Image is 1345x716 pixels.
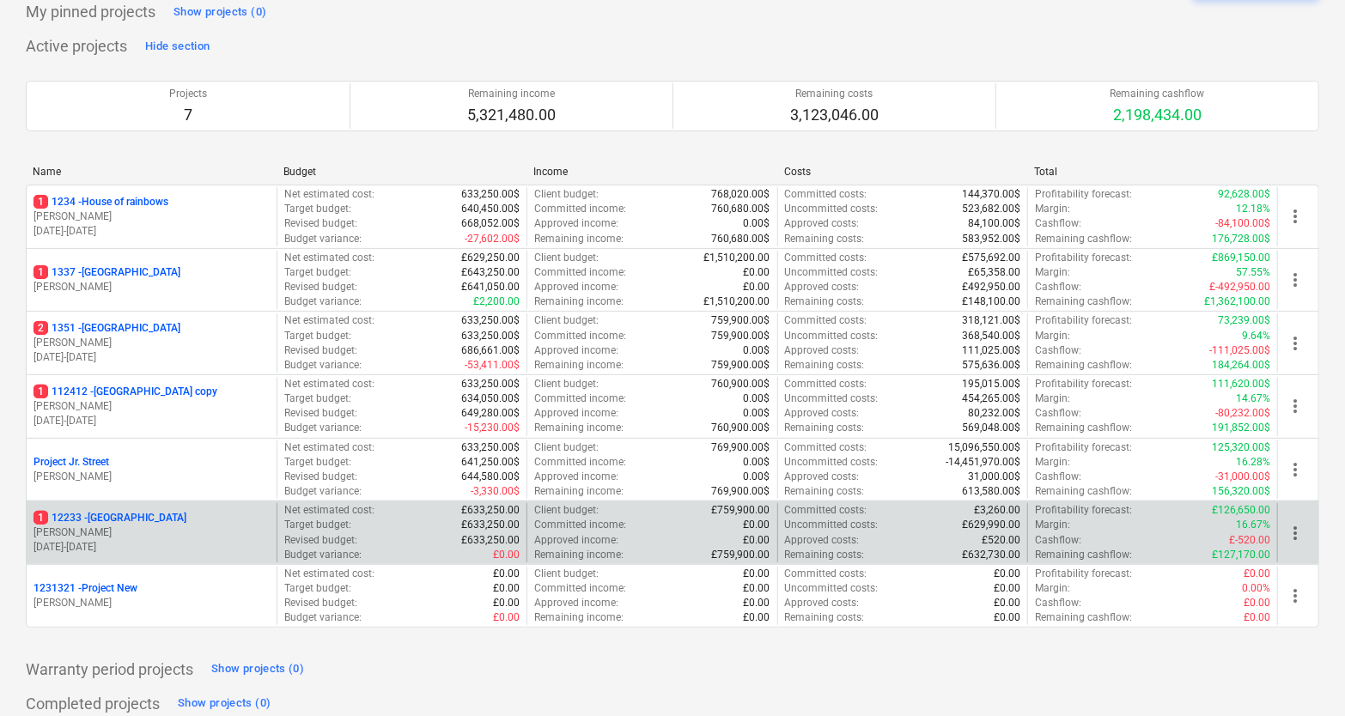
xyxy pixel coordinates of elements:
[534,596,618,610] p: Approved income :
[534,294,624,309] p: Remaining income :
[785,358,865,373] p: Remaining costs :
[284,503,374,518] p: Net estimated cost :
[493,596,520,610] p: £0.00
[493,581,520,596] p: £0.00
[1285,459,1305,480] span: more_vert
[33,209,270,224] p: [PERSON_NAME]
[785,377,867,391] p: Committed costs :
[1035,567,1132,581] p: Profitability forecast :
[712,187,770,202] p: 768,020.00$
[534,232,624,246] p: Remaining income :
[1212,440,1270,455] p: 125,320.00$
[962,232,1020,246] p: 583,952.00$
[284,313,374,328] p: Net estimated cost :
[1236,518,1270,532] p: 16.67%
[1285,523,1305,543] span: more_vert
[1035,503,1132,518] p: Profitability forecast :
[1035,358,1132,373] p: Remaining cashflow :
[33,224,270,239] p: [DATE] - [DATE]
[33,540,270,555] p: [DATE] - [DATE]
[534,202,626,216] p: Committed income :
[968,406,1020,421] p: 80,232.00$
[284,294,362,309] p: Budget variance :
[1285,270,1305,290] span: more_vert
[968,216,1020,231] p: 84,100.00$
[785,406,860,421] p: Approved costs :
[785,421,865,435] p: Remaining costs :
[712,329,770,343] p: 759,900.00$
[534,265,626,280] p: Committed income :
[33,470,270,484] p: [PERSON_NAME]
[1035,232,1132,246] p: Remaining cashflow :
[493,610,520,625] p: £0.00
[744,406,770,421] p: 0.00$
[284,216,357,231] p: Revised budget :
[962,343,1020,358] p: 111,025.00$
[534,518,626,532] p: Committed income :
[465,421,520,435] p: -15,230.00$
[1035,421,1132,435] p: Remaining cashflow :
[33,385,48,398] span: 1
[534,391,626,406] p: Committed income :
[284,567,374,581] p: Net estimated cost :
[461,455,520,470] p: 641,250.00$
[712,503,770,518] p: £759,900.00
[33,265,48,279] span: 1
[1285,586,1305,606] span: more_vert
[1035,455,1070,470] p: Margin :
[1236,202,1270,216] p: 12.18%
[1215,406,1270,421] p: -80,232.00$
[284,421,362,435] p: Budget variance :
[467,87,556,101] p: Remaining income
[1035,377,1132,391] p: Profitability forecast :
[1212,358,1270,373] p: 184,264.00$
[461,440,520,455] p: 633,250.00$
[173,3,266,22] div: Show projects (0)
[962,377,1020,391] p: 195,015.00$
[33,525,270,540] p: [PERSON_NAME]
[982,533,1020,548] p: £520.00
[33,596,270,610] p: [PERSON_NAME]
[785,391,879,406] p: Uncommitted costs :
[465,232,520,246] p: -27,602.00$
[785,187,867,202] p: Committed costs :
[284,251,374,265] p: Net estimated cost :
[145,37,210,57] div: Hide section
[962,187,1020,202] p: 144,370.00$
[744,216,770,231] p: 0.00$
[284,610,362,625] p: Budget variance :
[785,265,879,280] p: Uncommitted costs :
[33,195,48,209] span: 1
[1236,455,1270,470] p: 16.28%
[994,567,1020,581] p: £0.00
[712,548,770,562] p: £759,900.00
[1035,280,1081,294] p: Cashflow :
[33,166,270,178] div: Name
[1212,232,1270,246] p: 176,728.00$
[178,694,271,713] div: Show projects (0)
[1035,343,1081,358] p: Cashflow :
[785,216,860,231] p: Approved costs :
[785,518,879,532] p: Uncommitted costs :
[461,470,520,484] p: 644,580.00$
[785,251,867,265] p: Committed costs :
[994,596,1020,610] p: £0.00
[712,202,770,216] p: 760,680.00$
[1035,313,1132,328] p: Profitability forecast :
[785,343,860,358] p: Approved costs :
[962,548,1020,562] p: £632,730.00
[33,581,137,596] p: 1231321 - Project New
[712,421,770,435] p: 760,900.00$
[284,280,357,294] p: Revised budget :
[461,343,520,358] p: 686,661.00$
[785,484,865,499] p: Remaining costs :
[962,329,1020,343] p: 368,540.00$
[534,329,626,343] p: Committed income :
[1035,484,1132,499] p: Remaining cashflow :
[284,391,351,406] p: Target budget :
[994,610,1020,625] p: £0.00
[471,484,520,499] p: -3,330.00$
[33,280,270,294] p: [PERSON_NAME]
[1285,396,1305,416] span: more_vert
[534,533,618,548] p: Approved income :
